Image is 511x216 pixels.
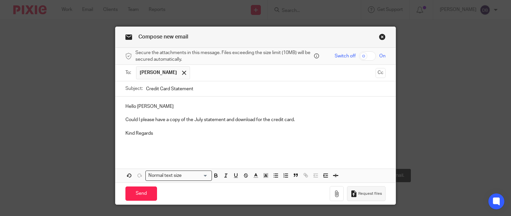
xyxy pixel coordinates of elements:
[140,69,177,76] span: [PERSON_NAME]
[125,186,157,201] input: Send
[135,49,312,63] span: Secure the attachments in this message. Files exceeding the size limit (10MB) will be secured aut...
[379,53,386,59] span: On
[125,85,143,92] label: Subject:
[125,103,386,110] p: Hello [PERSON_NAME]
[358,191,382,196] span: Request files
[138,34,188,39] span: Compose new email
[379,34,386,42] a: Close this dialog window
[184,172,208,179] input: Search for option
[147,172,183,179] span: Normal text size
[335,53,356,59] span: Switch off
[347,186,386,201] button: Request files
[125,116,386,123] p: Could I please have a copy of the July statement and download for the credit card.
[125,69,133,76] label: To:
[376,68,386,78] button: Cc
[145,171,212,181] div: Search for option
[125,130,386,137] p: Kind Regards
